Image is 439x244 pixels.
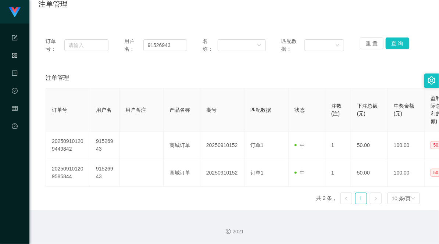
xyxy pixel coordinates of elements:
span: 数据中心 [12,88,18,154]
span: 订单1 [250,170,264,176]
input: 请输入 [143,39,187,51]
span: 会员管理 [12,106,18,171]
td: 1 [325,132,351,159]
span: 用户备注 [125,107,146,113]
div: 10 条/页 [392,193,411,204]
input: 请输入 [64,39,108,51]
td: 50.00 [351,159,388,187]
button: 查 询 [386,37,409,49]
i: 图标: down [335,43,340,48]
i: 图标: setting [428,76,436,85]
td: 20250910152 [200,159,245,187]
a: 图标: dashboard平台首页 [12,119,18,193]
td: 50.00 [351,132,388,159]
td: 91526943 [90,159,119,187]
img: logo.9652507e.png [9,7,21,18]
td: 202509101209585844 [46,159,90,187]
i: 图标: appstore-o [12,49,18,64]
span: 匹配数据： [281,37,304,53]
td: 202509101209449842 [46,132,90,159]
span: 中奖金额(元) [394,103,414,116]
td: 20250910152 [200,132,245,159]
span: 系统配置 [12,35,18,101]
i: 图标: check-circle-o [12,85,18,99]
span: 匹配数据 [250,107,271,113]
td: 商城订单 [164,132,200,159]
button: 重 置 [360,37,383,49]
span: 中 [295,170,305,176]
span: 订单号 [52,107,67,113]
span: 注数(注) [331,103,342,116]
td: 商城订单 [164,159,200,187]
a: 1 [356,193,367,204]
li: 共 2 条， [316,193,338,204]
span: 用户名 [96,107,111,113]
li: 上一页 [340,193,352,204]
span: 内容中心 [12,71,18,136]
span: 名称： [203,37,218,53]
span: 用户名： [124,37,143,53]
i: 图标: copyright [226,229,231,234]
li: 下一页 [370,193,382,204]
span: 产品管理 [12,53,18,118]
i: 图标: form [12,32,18,46]
td: 91526943 [90,132,119,159]
span: 中 [295,142,305,148]
i: 图标: left [344,197,349,201]
i: 图标: right [374,197,378,201]
td: 100.00 [388,159,425,187]
span: 下注总额(元) [357,103,378,116]
td: 1 [325,159,351,187]
span: 注单管理 [46,73,69,82]
td: 100.00 [388,132,425,159]
span: 产品名称 [169,107,190,113]
div: 2021 [35,228,433,236]
span: 订单1 [250,142,264,148]
i: 图标: down [257,43,261,48]
i: 图标: profile [12,67,18,82]
span: 状态 [295,107,305,113]
span: 期号 [206,107,217,113]
i: 图标: table [12,102,18,117]
span: 订单号： [46,37,64,53]
li: 1 [355,193,367,204]
i: 图标: down [411,196,415,201]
